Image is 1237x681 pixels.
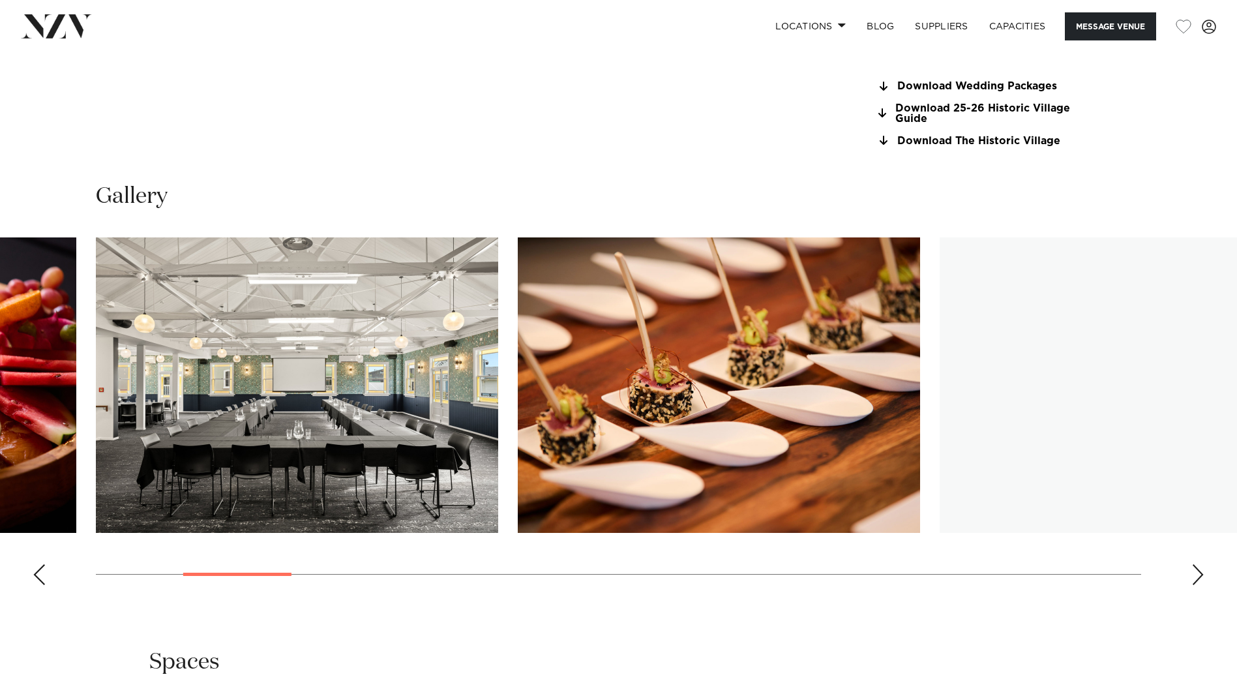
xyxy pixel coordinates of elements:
a: Locations [765,12,856,40]
a: Download Wedding Packages [876,81,1088,93]
a: Capacities [979,12,1056,40]
a: BLOG [856,12,904,40]
a: Download The Historic Village [876,135,1088,147]
a: Download 25-26 Historic Village Guide [876,103,1088,125]
swiper-slide: 3 / 24 [96,237,498,533]
h2: Spaces [149,648,220,677]
h2: Gallery [96,182,168,211]
a: SUPPLIERS [904,12,978,40]
button: Message Venue [1065,12,1156,40]
img: nzv-logo.png [21,14,92,38]
swiper-slide: 4 / 24 [518,237,920,533]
